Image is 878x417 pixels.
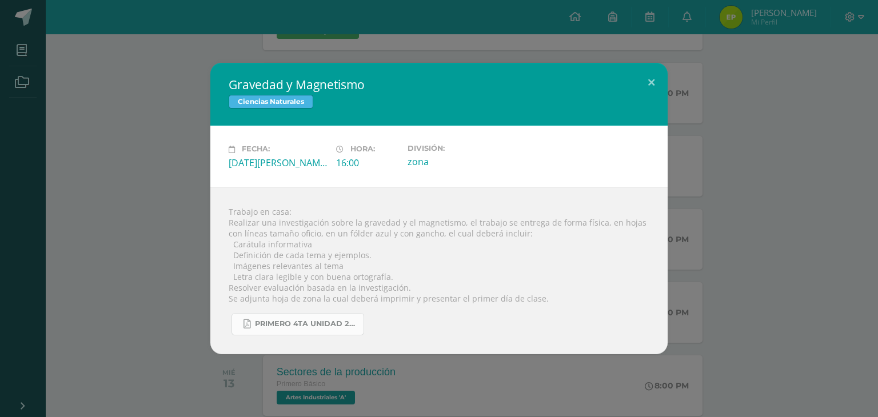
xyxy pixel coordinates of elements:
button: Close (Esc) [635,63,668,102]
div: [DATE][PERSON_NAME] [229,157,327,169]
span: Fecha: [242,145,270,154]
a: primero 4ta unidad 2025.pdf [232,313,364,335]
h2: Gravedad y Magnetismo [229,77,649,93]
div: zona [408,155,506,168]
span: primero 4ta unidad 2025.pdf [255,319,358,328]
span: Ciencias Naturales [229,95,313,109]
div: 16:00 [336,157,398,169]
div: Trabajo en casa: Realizar una investigación sobre la gravedad y el magnetismo, el trabajo se entr... [210,187,668,354]
span: Hora: [350,145,375,154]
label: División: [408,144,506,153]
